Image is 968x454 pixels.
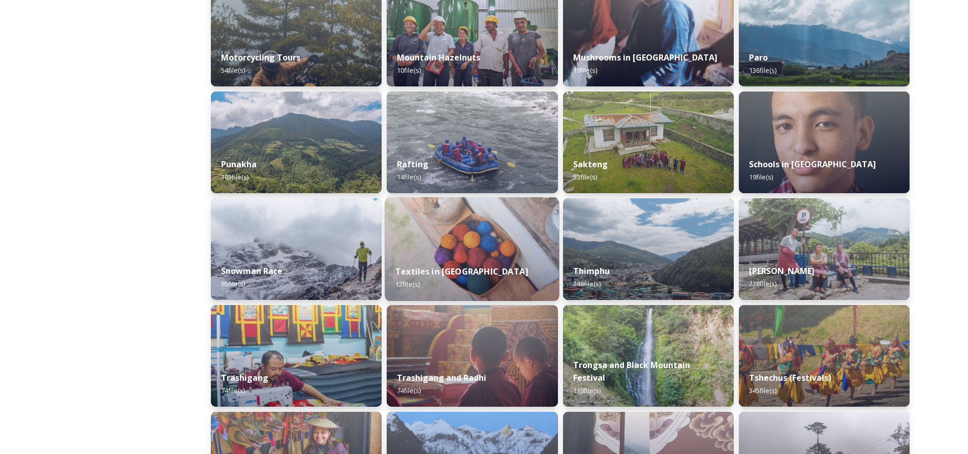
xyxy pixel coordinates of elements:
[573,52,717,63] strong: Mushrooms in [GEOGRAPHIC_DATA]
[221,372,268,383] strong: Trashigang
[221,265,283,277] strong: Snowman Race
[573,265,610,277] strong: Thimphu
[749,265,815,277] strong: [PERSON_NAME]
[221,386,245,395] span: 74 file(s)
[397,66,421,75] span: 10 file(s)
[573,66,597,75] span: 19 file(s)
[397,159,428,170] strong: Rafting
[573,172,597,181] span: 53 file(s)
[749,372,831,383] strong: Tshechus (Festivals)
[211,305,382,407] img: Trashigang%2520and%2520Rangjung%2520060723%2520by%2520Amp%2520Sripimanwat-66.jpg
[397,172,421,181] span: 14 file(s)
[395,280,420,289] span: 12 file(s)
[573,279,601,288] span: 248 file(s)
[211,198,382,300] img: Snowman%2520Race41.jpg
[749,172,773,181] span: 19 file(s)
[563,198,734,300] img: Thimphu%2520190723%2520by%2520Amp%2520Sripimanwat-43.jpg
[573,359,690,383] strong: Trongsa and Black Mountain Festival
[221,52,300,63] strong: Motorcycling Tours
[749,52,768,63] strong: Paro
[749,159,876,170] strong: Schools in [GEOGRAPHIC_DATA]
[573,386,601,395] span: 119 file(s)
[397,386,421,395] span: 74 file(s)
[749,386,776,395] span: 345 file(s)
[749,279,776,288] span: 228 file(s)
[221,279,245,288] span: 65 file(s)
[397,372,486,383] strong: Trashigang and Radhi
[397,52,480,63] strong: Mountain Hazelnuts
[221,159,257,170] strong: Punakha
[387,305,557,407] img: Trashigang%2520and%2520Rangjung%2520060723%2520by%2520Amp%2520Sripimanwat-32.jpg
[573,159,608,170] strong: Sakteng
[739,92,910,193] img: _SCH2151_FINAL_RGB.jpg
[395,266,528,277] strong: Textiles in [GEOGRAPHIC_DATA]
[739,198,910,300] img: Trashi%2520Yangtse%2520090723%2520by%2520Amp%2520Sripimanwat-187.jpg
[221,172,248,181] span: 103 file(s)
[563,92,734,193] img: Sakteng%2520070723%2520by%2520Nantawat-5.jpg
[387,92,557,193] img: f73f969a-3aba-4d6d-a863-38e7472ec6b1.JPG
[221,66,245,75] span: 54 file(s)
[385,197,559,301] img: _SCH9806.jpg
[739,305,910,407] img: Dechenphu%2520Festival14.jpg
[211,92,382,193] img: 2022-10-01%252012.59.42.jpg
[749,66,776,75] span: 136 file(s)
[563,305,734,407] img: 2022-10-01%252018.12.56.jpg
